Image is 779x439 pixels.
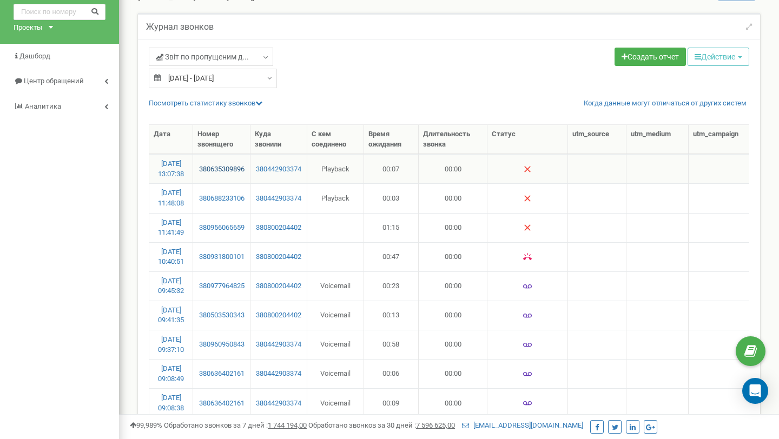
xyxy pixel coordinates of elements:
[255,340,302,350] a: 380442903374
[523,194,532,203] img: Нет ответа
[24,77,84,85] span: Центр обращений
[158,394,184,412] a: [DATE] 09:08:38
[158,189,184,207] a: [DATE] 11:48:08
[419,388,487,417] td: 00:00
[523,282,532,291] img: Голосовая почта
[523,311,532,320] img: Голосовая почта
[307,359,364,388] td: Voicemail
[462,421,583,429] a: [EMAIL_ADDRESS][DOMAIN_NAME]
[255,310,302,321] a: 380800204402
[158,306,184,324] a: [DATE] 09:41:35
[523,341,532,349] img: Голосовая почта
[307,183,364,212] td: Playback
[419,359,487,388] td: 00:00
[523,252,532,261] img: Занято
[307,125,364,154] th: С кем соединено
[364,154,419,183] td: 00:07
[255,369,302,379] a: 380442903374
[158,218,184,237] a: [DATE] 11:41:49
[419,154,487,183] td: 00:00
[419,301,487,330] td: 00:00
[364,388,419,417] td: 00:09
[156,51,249,62] span: Звіт по пропущеним д...
[416,421,455,429] u: 7 596 625,00
[523,223,532,232] img: Нет ответа
[523,399,532,408] img: Голосовая почта
[268,421,307,429] u: 1 744 194,00
[364,301,419,330] td: 00:13
[584,98,747,109] a: Когда данные могут отличаться от других систем
[158,159,184,178] a: [DATE] 13:07:38
[149,99,262,107] a: Посмотреть cтатистику звонков
[487,125,568,154] th: Статус
[364,125,419,154] th: Время ожидания
[197,194,246,204] a: 380688233106
[419,242,487,271] td: 00:00
[307,271,364,301] td: Voicemail
[197,398,246,409] a: 380636402161
[307,388,364,417] td: Voicemail
[19,52,50,60] span: Дашборд
[193,125,250,154] th: Номер звонящего
[197,310,246,321] a: 380503530343
[419,271,487,301] td: 00:00
[158,248,184,266] a: [DATE] 10:40:51
[14,23,42,33] div: Проекты
[307,330,364,359] td: Voicemail
[149,48,273,66] a: Звіт по пропущеним д...
[255,398,302,409] a: 380442903374
[14,4,105,20] input: Поиск по номеру
[419,213,487,242] td: 00:00
[255,164,302,175] a: 380442903374
[197,223,246,233] a: 380956065659
[523,370,532,378] img: Голосовая почта
[364,213,419,242] td: 01:15
[255,194,302,204] a: 380442903374
[307,154,364,183] td: Playback
[197,252,246,262] a: 380931800101
[364,242,419,271] td: 00:47
[149,125,193,154] th: Дата
[364,359,419,388] td: 00:06
[364,330,419,359] td: 00:58
[742,378,768,404] div: Open Intercom Messenger
[158,277,184,295] a: [DATE] 09:45:32
[146,22,214,32] h5: Журнал звонков
[568,125,626,154] th: utm_source
[308,421,455,429] span: Обработано звонков за 30 дней :
[158,335,184,354] a: [DATE] 09:37:10
[523,165,532,174] img: Нет ответа
[250,125,307,154] th: Куда звонили
[197,369,246,379] a: 380636402161
[255,252,302,262] a: 380800204402
[164,421,307,429] span: Обработано звонков за 7 дней :
[364,271,419,301] td: 00:23
[626,125,689,154] th: utm_medium
[419,125,487,154] th: Длительность звонка
[419,330,487,359] td: 00:00
[130,421,162,429] span: 99,989%
[364,183,419,212] td: 00:03
[255,281,302,291] a: 380800204402
[615,48,686,66] a: Создать отчет
[307,301,364,330] td: Voicemail
[689,125,756,154] th: utm_campaign
[688,48,749,66] button: Действие
[197,340,246,350] a: 380960950843
[255,223,302,233] a: 380800204402
[25,102,61,110] span: Аналитика
[197,281,246,291] a: 380977964825
[197,164,246,175] a: 380635309896
[158,364,184,383] a: [DATE] 09:08:49
[419,183,487,212] td: 00:00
